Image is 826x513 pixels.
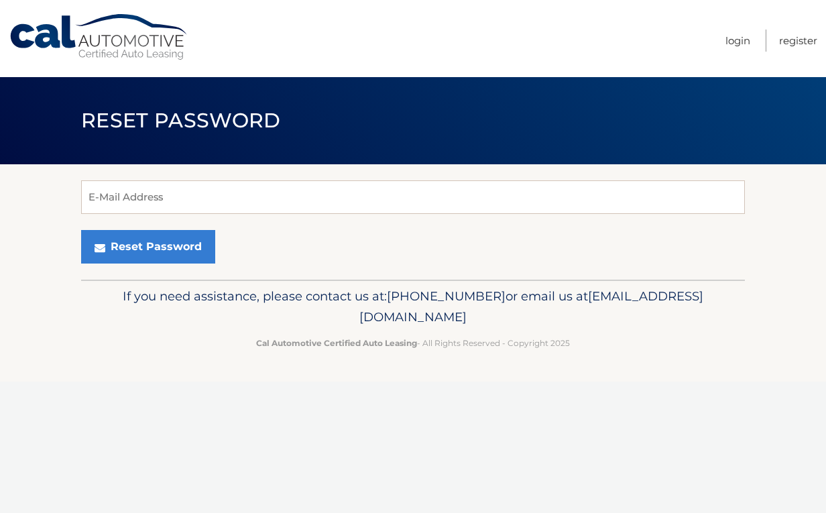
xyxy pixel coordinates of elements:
span: Reset Password [81,108,280,133]
a: Login [725,30,750,52]
a: Register [779,30,817,52]
a: Cal Automotive [9,13,190,61]
button: Reset Password [81,230,215,264]
p: If you need assistance, please contact us at: or email us at [90,286,736,329]
span: [PHONE_NUMBER] [387,288,506,304]
strong: Cal Automotive Certified Auto Leasing [256,338,417,348]
input: E-Mail Address [81,180,745,214]
p: - All Rights Reserved - Copyright 2025 [90,336,736,350]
